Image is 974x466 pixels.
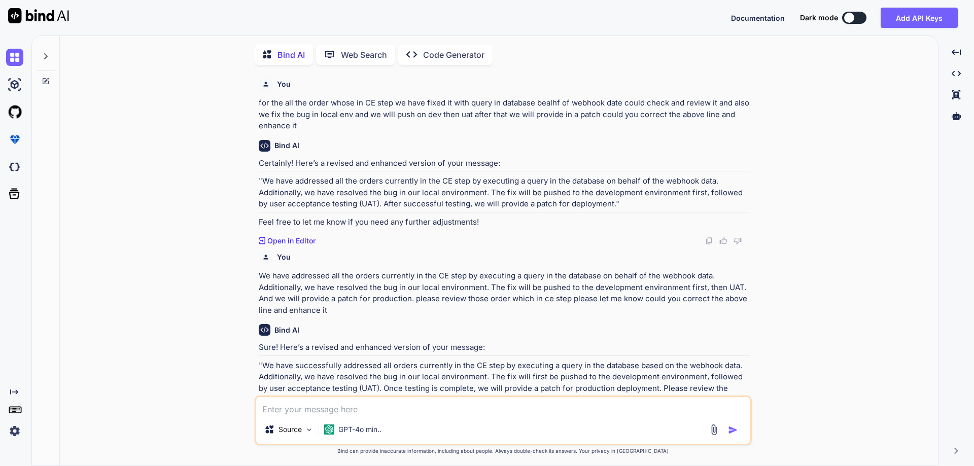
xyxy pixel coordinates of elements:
p: "We have addressed all the orders currently in the CE step by executing a query in the database o... [259,175,750,210]
img: settings [6,422,23,440]
img: copy [705,237,713,245]
img: Bind AI [8,8,69,23]
p: GPT-4o min.. [338,424,381,435]
img: icon [728,425,738,435]
img: dislike [734,237,742,245]
img: ai-studio [6,76,23,93]
p: Source [279,424,302,435]
p: We have addressed all the orders currently in the CE step by executing a query in the database on... [259,270,750,316]
button: Documentation [731,13,785,23]
p: Code Generator [423,49,484,61]
p: Certainly! Here’s a revised and enhanced version of your message: [259,158,750,169]
h6: You [277,79,291,89]
h6: Bind AI [274,325,299,335]
h6: Bind AI [274,140,299,151]
p: "We have successfully addressed all orders currently in the CE step by executing a query in the d... [259,360,750,406]
p: Open in Editor [267,236,316,246]
img: darkCloudIdeIcon [6,158,23,175]
img: githubLight [6,103,23,121]
button: Add API Keys [881,8,958,28]
p: Bind can provide inaccurate information, including about people. Always double-check its answers.... [255,447,752,455]
h6: You [277,252,291,262]
img: chat [6,49,23,66]
span: Dark mode [800,13,838,23]
img: like [719,237,727,245]
img: Pick Models [305,425,314,434]
span: Documentation [731,14,785,22]
img: attachment [708,424,720,436]
p: Web Search [341,49,387,61]
p: for the all the order whose in CE step we have fixed it with query in database bealhf of webhook ... [259,97,750,132]
p: Feel free to let me know if you need any further adjustments! [259,217,750,228]
p: Bind AI [277,49,305,61]
img: premium [6,131,23,148]
img: GPT-4o mini [324,424,334,435]
p: Sure! Here’s a revised and enhanced version of your message: [259,342,750,353]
